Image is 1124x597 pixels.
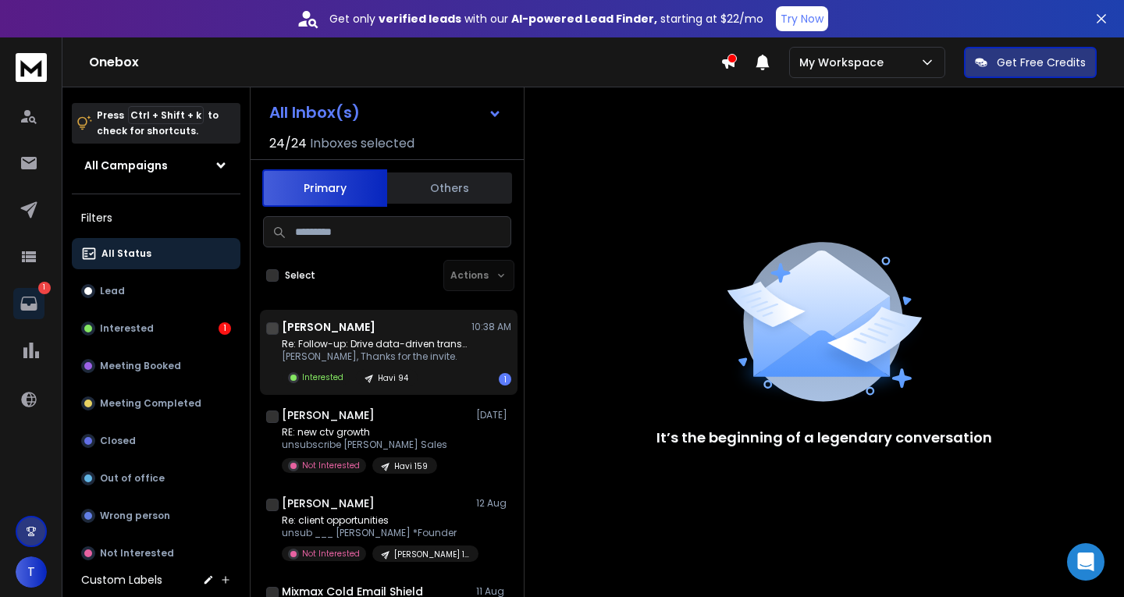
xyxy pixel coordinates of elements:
[997,55,1086,70] p: Get Free Credits
[781,11,823,27] p: Try Now
[776,6,828,31] button: Try Now
[16,556,47,588] button: T
[499,373,511,386] div: 1
[72,425,240,457] button: Closed
[471,321,511,333] p: 10:38 AM
[72,207,240,229] h3: Filters
[269,134,307,153] span: 24 / 24
[84,158,168,173] h1: All Campaigns
[100,547,174,560] p: Not Interested
[72,313,240,344] button: Interested1
[511,11,657,27] strong: AI-powered Lead Finder,
[1067,543,1104,581] div: Open Intercom Messenger
[285,269,315,282] label: Select
[329,11,763,27] p: Get only with our starting at $22/mo
[476,497,511,510] p: 12 Aug
[100,510,170,522] p: Wrong person
[282,439,447,451] p: unsubscribe [PERSON_NAME] Sales
[72,463,240,494] button: Out of office
[269,105,360,120] h1: All Inbox(s)
[964,47,1097,78] button: Get Free Credits
[476,409,511,421] p: [DATE]
[656,427,992,449] p: It’s the beginning of a legendary conversation
[387,171,512,205] button: Others
[257,97,514,128] button: All Inbox(s)
[89,53,720,72] h1: Onebox
[100,472,165,485] p: Out of office
[100,397,201,410] p: Meeting Completed
[13,288,44,319] a: 1
[799,55,890,70] p: My Workspace
[282,527,469,539] p: unsub ___ [PERSON_NAME] *Founder
[282,514,469,527] p: Re: client opportunities
[72,275,240,307] button: Lead
[394,549,469,560] p: [PERSON_NAME] 18
[72,538,240,569] button: Not Interested
[394,460,428,472] p: Havi 159
[262,169,387,207] button: Primary
[72,150,240,181] button: All Campaigns
[72,388,240,419] button: Meeting Completed
[282,350,469,363] p: [PERSON_NAME], Thanks for the invite.
[100,360,181,372] p: Meeting Booked
[282,426,447,439] p: RE: new ctv growth
[72,238,240,269] button: All Status
[72,350,240,382] button: Meeting Booked
[282,338,469,350] p: Re: Follow-up: Drive data-driven transformation
[128,106,204,124] span: Ctrl + Shift + k
[378,372,408,384] p: Havi 94
[100,285,125,297] p: Lead
[302,460,360,471] p: Not Interested
[219,322,231,335] div: 1
[302,548,360,560] p: Not Interested
[282,496,375,511] h1: [PERSON_NAME]
[282,319,375,335] h1: [PERSON_NAME]
[100,435,136,447] p: Closed
[302,371,343,383] p: Interested
[379,11,461,27] strong: verified leads
[100,322,154,335] p: Interested
[16,53,47,82] img: logo
[97,108,219,139] p: Press to check for shortcuts.
[101,247,151,260] p: All Status
[282,407,375,423] h1: [PERSON_NAME]
[72,500,240,531] button: Wrong person
[310,134,414,153] h3: Inboxes selected
[81,572,162,588] h3: Custom Labels
[38,282,51,294] p: 1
